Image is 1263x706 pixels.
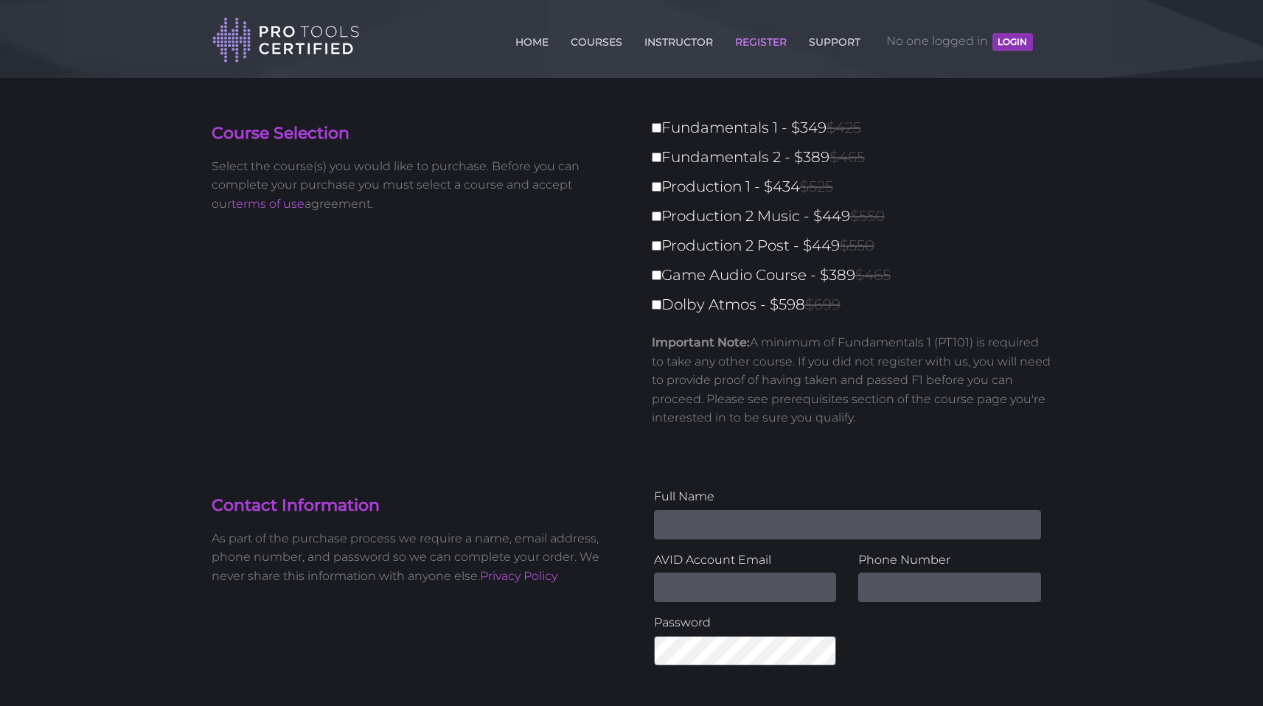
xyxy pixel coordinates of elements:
[805,27,864,51] a: SUPPORT
[652,241,661,251] input: Production 2 Post - $449$550
[886,19,1032,63] span: No one logged in
[480,569,557,583] a: Privacy Policy
[512,27,552,51] a: HOME
[652,182,661,192] input: Production 1 - $434$525
[652,153,661,162] input: Fundamentals 2 - $389$465
[652,270,661,280] input: Game Audio Course - $389$465
[212,157,621,214] p: Select the course(s) you would like to purchase. Before you can complete your purchase you must s...
[652,212,661,221] input: Production 2 Music - $449$550
[652,203,1061,229] label: Production 2 Music - $449
[652,123,661,133] input: Fundamentals 1 - $349$425
[731,27,790,51] a: REGISTER
[652,333,1052,427] p: A minimum of Fundamentals 1 (PT101) is required to take any other course. If you did not register...
[212,16,360,64] img: Pro Tools Certified Logo
[654,613,837,632] label: Password
[827,119,861,136] span: $425
[652,174,1061,200] label: Production 1 - $434
[992,33,1032,51] button: LOGIN
[652,144,1061,170] label: Fundamentals 2 - $389
[212,494,621,517] h4: Contact Information
[858,551,1041,570] label: Phone Number
[840,237,874,254] span: $550
[652,233,1061,259] label: Production 2 Post - $449
[567,27,626,51] a: COURSES
[805,296,841,313] span: $699
[212,529,621,586] p: As part of the purchase process we require a name, email address, phone number, and password so w...
[654,551,837,570] label: AVID Account Email
[641,27,717,51] a: INSTRUCTOR
[232,197,305,211] a: terms of use
[654,487,1041,506] label: Full Name
[212,122,621,145] h4: Course Selection
[652,292,1061,318] label: Dolby Atmos - $598
[652,262,1061,288] label: Game Audio Course - $389
[829,148,865,166] span: $465
[652,335,750,349] strong: Important Note:
[652,115,1061,141] label: Fundamentals 1 - $349
[652,300,661,310] input: Dolby Atmos - $598$699
[850,207,885,225] span: $550
[855,266,891,284] span: $465
[800,178,833,195] span: $525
